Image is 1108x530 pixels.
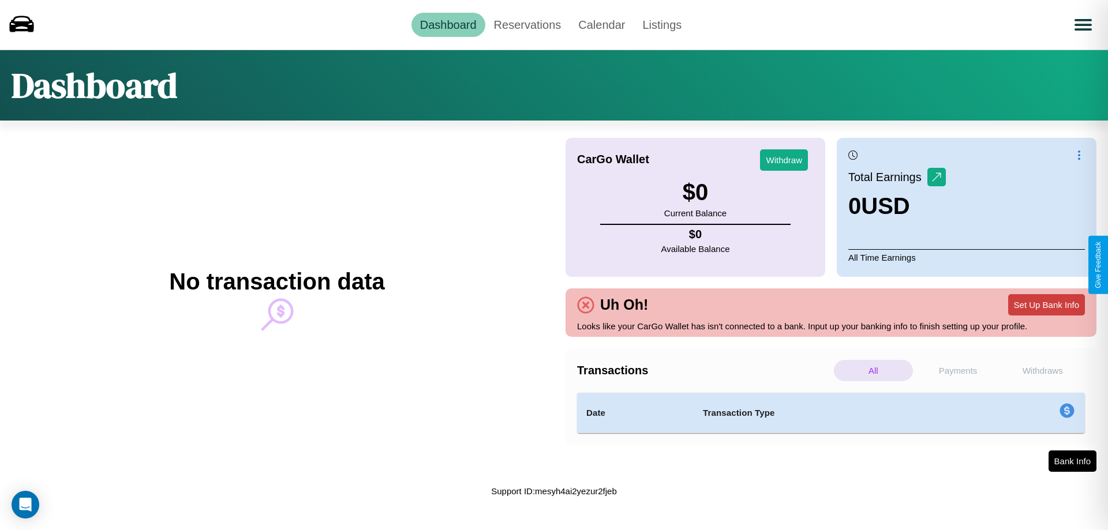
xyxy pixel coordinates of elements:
[577,153,649,166] h4: CarGo Wallet
[634,13,690,37] a: Listings
[12,491,39,518] div: Open Intercom Messenger
[491,483,617,499] p: Support ID: mesyh4ai2yezur2fjeb
[664,205,727,221] p: Current Balance
[664,179,727,205] h3: $ 0
[848,193,946,219] h3: 0 USD
[661,228,730,241] h4: $ 0
[661,241,730,257] p: Available Balance
[577,318,1085,334] p: Looks like your CarGo Wallet has isn't connected to a bank. Input up your banking info to finish ...
[848,249,1085,265] p: All Time Earnings
[919,360,998,381] p: Payments
[1003,360,1082,381] p: Withdraws
[577,393,1085,433] table: simple table
[848,167,927,187] p: Total Earnings
[12,62,177,109] h1: Dashboard
[411,13,485,37] a: Dashboard
[760,149,808,171] button: Withdraw
[1094,242,1102,288] div: Give Feedback
[586,406,684,420] h4: Date
[169,269,384,295] h2: No transaction data
[703,406,965,420] h4: Transaction Type
[834,360,913,381] p: All
[594,296,654,313] h4: Uh Oh!
[577,364,831,377] h4: Transactions
[570,13,634,37] a: Calendar
[485,13,570,37] a: Reservations
[1008,294,1085,315] button: Set Up Bank Info
[1049,450,1096,472] button: Bank Info
[1067,9,1099,41] button: Open menu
